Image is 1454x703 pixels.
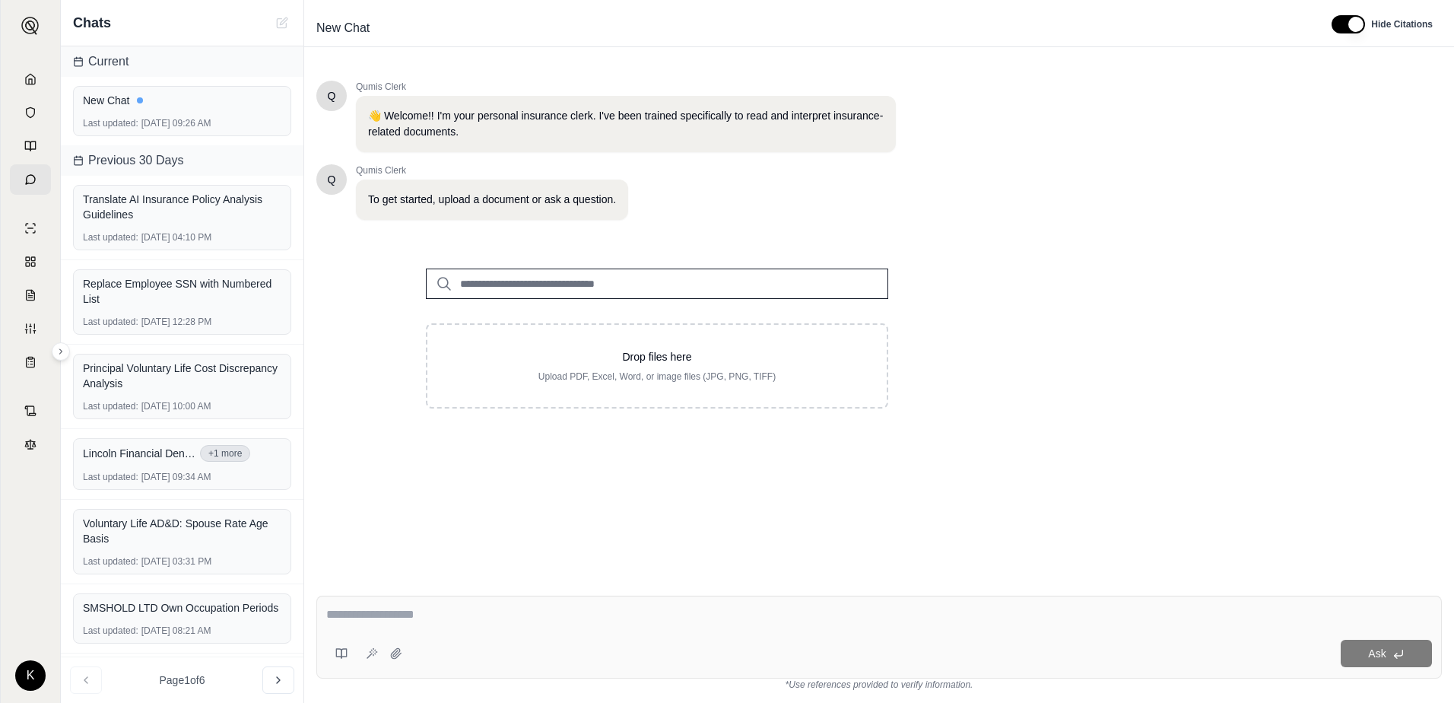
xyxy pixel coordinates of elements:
div: [DATE] 04:10 PM [83,231,281,243]
span: Hello [328,172,336,187]
span: Last updated: [83,400,138,412]
div: Translate AI Insurance Policy Analysis Guidelines [83,192,281,222]
a: Single Policy [10,213,51,243]
span: Lincoln Financial Dental Certificate [DATE].pdf [83,446,197,461]
span: Chats [73,12,111,33]
a: Home [10,64,51,94]
img: Expand sidebar [21,17,40,35]
a: Documents Vault [10,97,51,128]
a: Contract Analysis [10,396,51,426]
div: [DATE] 10:00 AM [83,400,281,412]
span: Qumis Clerk [356,81,896,93]
button: New Chat [273,14,291,32]
div: K [15,660,46,691]
span: Page 1 of 6 [160,673,205,688]
span: Last updated: [83,316,138,328]
span: Hide Citations [1371,18,1433,30]
span: Hello [328,88,336,103]
a: Chat [10,164,51,195]
span: Last updated: [83,555,138,568]
div: Voluntary Life AD&D: Spouse Rate Age Basis [83,516,281,546]
p: Drop files here [452,349,862,364]
a: Coverage Table [10,347,51,377]
span: Qumis Clerk [356,164,628,177]
a: Policy Comparisons [10,247,51,277]
div: *Use references provided to verify information. [316,679,1442,691]
span: Ask [1368,647,1386,660]
a: Claim Coverage [10,280,51,310]
button: Expand sidebar [15,11,46,41]
button: +1 more [200,445,250,462]
a: Custom Report [10,313,51,344]
span: New Chat [310,16,376,40]
div: Principal Voluntary Life Cost Discrepancy Analysis [83,361,281,391]
a: Legal Search Engine [10,429,51,460]
p: 👋 Welcome!! I'm your personal insurance clerk. I've been trained specifically to read and interpr... [368,108,884,140]
a: Prompt Library [10,131,51,161]
div: [DATE] 12:28 PM [83,316,281,328]
button: Ask [1341,640,1432,667]
button: Expand sidebar [52,342,70,361]
div: SMSHOLD LTD Own Occupation Periods [83,600,281,616]
span: Last updated: [83,231,138,243]
div: Replace Employee SSN with Numbered List [83,276,281,307]
div: Edit Title [310,16,1313,40]
div: New Chat [83,93,281,108]
div: Previous 30 Days [61,145,303,176]
p: To get started, upload a document or ask a question. [368,192,616,208]
span: Last updated: [83,117,138,129]
div: [DATE] 09:26 AM [83,117,281,129]
span: Last updated: [83,625,138,637]
span: Last updated: [83,471,138,483]
div: [DATE] 09:34 AM [83,471,281,483]
div: Current [61,46,303,77]
div: [DATE] 08:21 AM [83,625,281,637]
div: [DATE] 03:31 PM [83,555,281,568]
p: Upload PDF, Excel, Word, or image files (JPG, PNG, TIFF) [452,371,862,383]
